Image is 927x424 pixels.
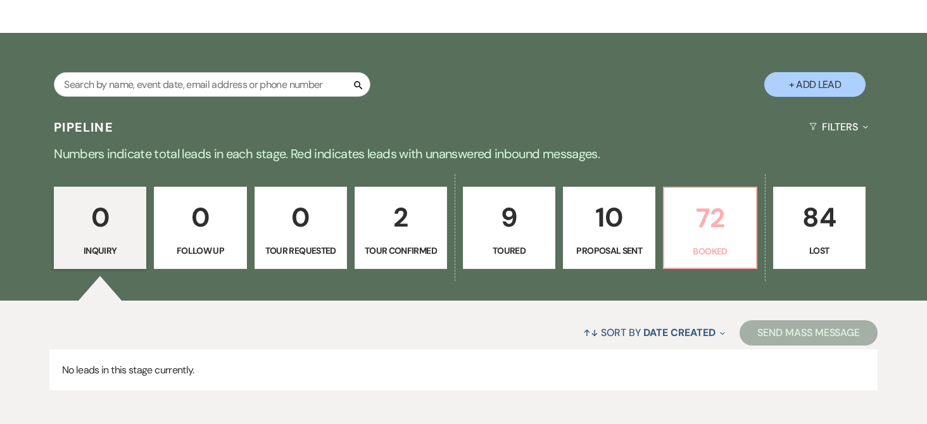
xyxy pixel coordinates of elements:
[162,244,238,258] p: Follow Up
[583,326,598,339] span: ↑↓
[463,187,555,269] a: 9Toured
[162,196,238,239] p: 0
[471,244,547,258] p: Toured
[62,244,138,258] p: Inquiry
[578,316,730,349] button: Sort By Date Created
[154,187,246,269] a: 0Follow Up
[663,187,757,269] a: 72Booked
[773,187,866,269] a: 84Lost
[571,244,647,258] p: Proposal Sent
[355,187,447,269] a: 2Tour Confirmed
[54,118,113,136] h3: Pipeline
[571,196,647,239] p: 10
[643,326,715,339] span: Date Created
[363,244,439,258] p: Tour Confirmed
[363,196,439,239] p: 2
[740,320,878,346] button: Send Mass Message
[54,72,370,97] input: Search by name, event date, email address or phone number
[263,244,339,258] p: Tour Requested
[8,144,919,164] p: Numbers indicate total leads in each stage. Red indicates leads with unanswered inbound messages.
[781,196,857,239] p: 84
[672,197,748,239] p: 72
[471,196,547,239] p: 9
[49,349,878,391] p: No leads in this stage currently.
[263,196,339,239] p: 0
[764,72,866,97] button: + Add Lead
[255,187,347,269] a: 0Tour Requested
[781,244,857,258] p: Lost
[804,110,873,144] button: Filters
[672,244,748,258] p: Booked
[563,187,655,269] a: 10Proposal Sent
[62,196,138,239] p: 0
[54,187,146,269] a: 0Inquiry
